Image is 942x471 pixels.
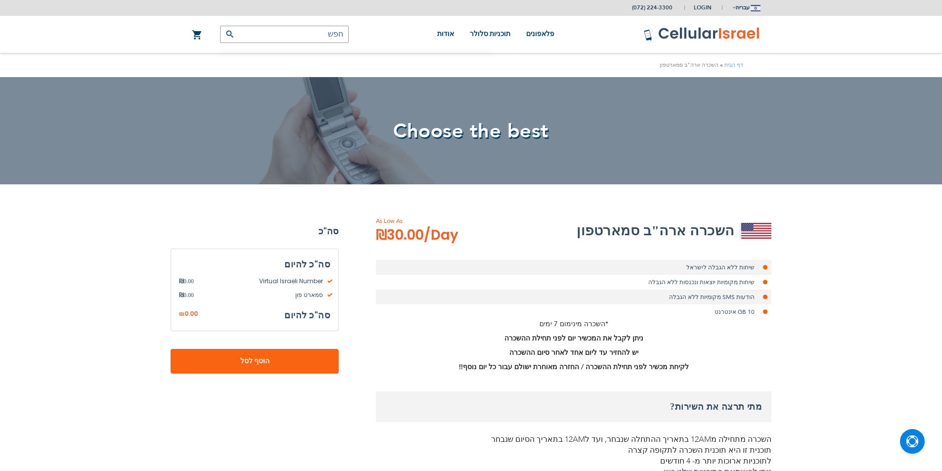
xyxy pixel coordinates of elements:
[376,275,771,290] li: שיחות מקומיות יוצאות ונכנסות ללא הגבלה
[284,308,330,323] h3: סה"כ להיום
[660,60,724,70] li: השכרה ארה"ב סמארטפון
[179,310,184,319] span: ₪
[171,349,339,374] button: הוסף לסל
[751,5,761,11] img: Jerusalem
[203,356,306,366] span: הוסף לסל
[171,224,339,239] strong: סה"כ
[459,362,689,372] strong: לקיחת מכשיר לפני תחילת ההשכרה / החזרה מאוחרת ישולם עבור כל יום נוסף!!
[724,61,743,69] a: דף הבית
[184,309,198,318] span: 0.00
[741,223,771,239] img: השכרה ארה
[194,277,330,286] span: Virtual Israeli Number
[526,30,554,38] span: פלאפונים
[179,257,330,272] h3: סה"כ להיום
[376,225,458,245] span: ₪30.00
[376,434,771,445] p: השכרה מתחילה מ12AM בתאריך ההתחלה שנבחר, ועד ל12AM בתאריך הסיום שנבחר
[179,291,194,300] span: 0.00
[179,291,183,300] span: ₪
[194,291,330,300] span: סמארט פון
[179,277,194,286] span: 0.00
[504,334,643,343] strong: ניתן לקבל את המכשיר יום לפני תחילת ההשכרה
[376,290,771,304] li: הודעות SMS מקומיות ללא הגבלה
[376,260,771,275] li: שיחות ללא הגבלה לישראל
[376,304,771,319] li: 10 GB אינטרנט
[470,16,511,53] a: תוכניות סלולר
[632,4,673,11] a: (072) 224-3300
[470,30,511,38] span: תוכניות סלולר
[424,225,458,245] span: /Day
[220,26,349,43] input: חפש
[179,277,183,286] span: ₪
[376,319,771,329] p: *השכרה מינימום 7 ימים
[509,348,638,357] strong: יש להחזיר עד ליום אחד לאחר סיום ההשכרה
[731,0,761,15] button: עברית
[643,27,761,42] img: לוגו סלולר ישראל
[577,221,734,241] h2: השכרה ארה"ב סמארטפון
[437,16,454,53] a: אודות
[694,4,712,11] span: Login
[376,391,771,422] h3: מתי תרצה את השירות?
[437,30,454,38] span: אודות
[526,16,554,53] a: פלאפונים
[393,118,549,145] span: Choose the best
[376,216,485,225] span: As Low As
